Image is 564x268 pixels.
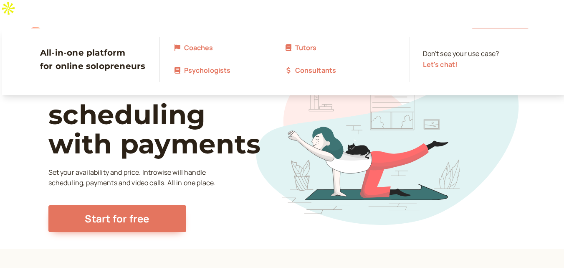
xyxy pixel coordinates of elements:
[173,43,284,54] a: Coaches
[48,167,218,189] p: Set your availability and price. Introwise will handle scheduling, payments and video calls. All ...
[28,25,110,48] a: introwise
[471,28,529,46] a: Start for free
[423,60,458,69] a: Let's chat!
[284,65,395,76] a: Consultants
[423,48,499,70] div: Don't see your use case?
[284,43,395,54] a: Tutors
[40,46,146,73] h3: All-in-one platform for online solopreneurs
[522,228,564,268] iframe: Chat Widget
[173,65,284,76] a: Psychologists
[48,25,110,48] div: introwise
[48,205,186,232] a: Start for free
[48,70,291,158] h1: Effortless scheduling with payments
